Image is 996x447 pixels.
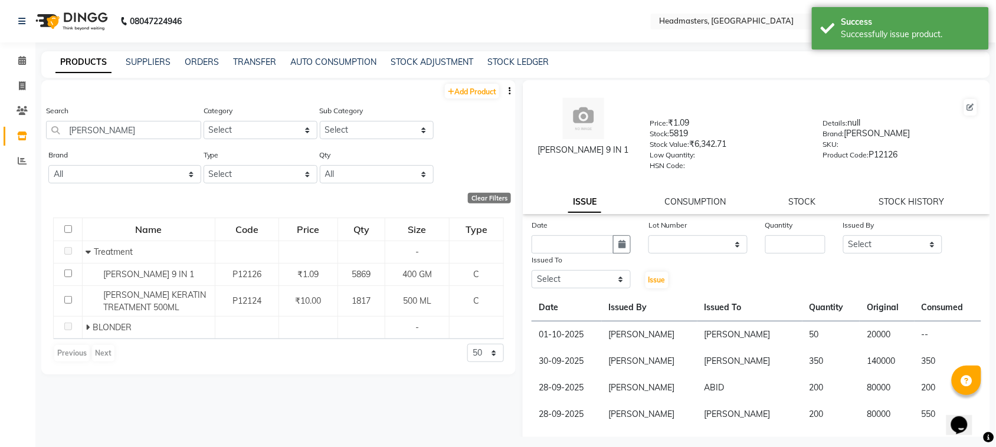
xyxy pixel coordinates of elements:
td: 200 [915,374,981,401]
label: Issued By [843,220,874,231]
label: Low Quantity: [650,150,696,160]
td: [PERSON_NAME] [602,348,697,374]
span: 5869 [352,269,371,280]
td: [PERSON_NAME] [602,401,697,428]
td: [PERSON_NAME] [602,374,697,401]
div: Size [386,219,449,240]
span: Expand Row [86,322,93,333]
label: Category [204,106,233,116]
a: PRODUCTS [55,52,112,73]
td: 350 [802,348,860,374]
div: 5819 [650,127,805,144]
iframe: chat widget [946,400,984,435]
div: ₹1.09 [650,117,805,133]
span: Collapse Row [86,246,94,257]
div: Clear Filters [468,193,511,203]
span: 500 ML [403,295,431,306]
td: 140000 [860,348,915,374]
td: 200 [802,401,860,428]
span: - [415,322,419,333]
td: 28-09-2025 [532,401,602,428]
label: Lot Number [648,220,687,231]
td: 80000 [860,401,915,428]
span: BLONDER [93,322,132,333]
div: Successfully issue product. [841,28,980,41]
div: Name [83,219,214,240]
td: 350 [915,348,981,374]
span: P12124 [232,295,261,306]
td: 20000 [860,321,915,349]
td: 200 [802,374,860,401]
label: Qty [320,150,331,160]
a: STOCK HISTORY [879,196,945,207]
th: Consumed [915,294,981,321]
span: C [474,295,480,306]
th: Date [532,294,602,321]
span: P12126 [232,269,261,280]
label: Product Code: [823,150,869,160]
div: Price [280,219,337,240]
span: ₹10.00 [295,295,321,306]
label: Stock: [650,129,670,139]
div: Qty [339,219,384,240]
a: ISSUE [568,192,601,213]
span: [PERSON_NAME] 9 IN 1 [103,269,194,280]
div: Type [450,219,503,240]
label: Date [532,220,548,231]
label: Brand: [823,129,844,139]
a: Add Product [445,84,499,98]
span: - [415,246,419,257]
label: Issued To [532,255,562,265]
div: ₹6,342.71 [650,138,805,155]
input: Search by product name or code [46,121,201,139]
a: TRANSFER [233,57,276,67]
div: P12126 [823,149,978,165]
div: [PERSON_NAME] [823,127,978,144]
span: Issue [648,275,666,284]
img: logo [30,5,111,38]
span: C [474,269,480,280]
label: Quantity [765,220,793,231]
a: ORDERS [185,57,219,67]
th: Quantity [802,294,860,321]
td: -- [915,321,981,349]
label: Price: [650,118,669,129]
div: [PERSON_NAME] 9 IN 1 [535,144,633,156]
label: HSN Code: [650,160,686,171]
span: [PERSON_NAME] KERATIN TREATMENT 500ML [103,290,206,313]
label: Type [204,150,219,160]
b: 08047224946 [130,5,182,38]
span: 400 GM [402,269,432,280]
td: [PERSON_NAME] [697,401,802,428]
a: SUPPLIERS [126,57,171,67]
td: 550 [915,401,981,428]
td: ABID [697,374,802,401]
td: 80000 [860,374,915,401]
td: 50 [802,321,860,349]
span: ₹1.09 [297,269,319,280]
div: null [823,117,978,133]
td: 01-10-2025 [532,321,602,349]
button: Issue [646,272,669,288]
label: Stock Value: [650,139,690,150]
a: STOCK ADJUSTMENT [391,57,473,67]
a: CONSUMPTION [664,196,726,207]
label: SKU: [823,139,839,150]
td: [PERSON_NAME] [697,321,802,349]
td: [PERSON_NAME] [602,321,697,349]
span: 1817 [352,295,371,306]
label: Search [46,106,68,116]
th: Original [860,294,915,321]
img: avatar [563,98,604,139]
a: STOCK [789,196,816,207]
th: Issued To [697,294,802,321]
a: STOCK LEDGER [487,57,549,67]
th: Issued By [602,294,697,321]
label: Details: [823,118,848,129]
td: 28-09-2025 [532,374,602,401]
td: [PERSON_NAME] [697,348,802,374]
div: Success [841,16,980,28]
label: Brand [48,150,68,160]
td: 30-09-2025 [532,348,602,374]
div: Code [216,219,278,240]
